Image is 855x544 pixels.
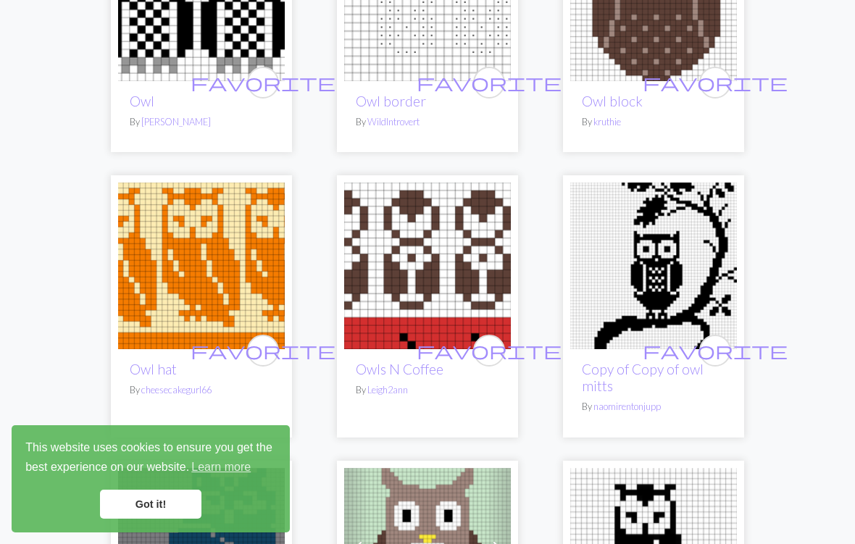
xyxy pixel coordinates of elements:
[100,490,201,519] a: dismiss cookie message
[570,257,737,271] a: owl mitts
[417,68,562,97] i: favourite
[191,336,335,365] i: favourite
[643,336,788,365] i: favourite
[130,115,273,129] p: By
[25,439,276,478] span: This website uses cookies to ensure you get the best experience on our website.
[473,335,505,367] button: favourite
[356,115,499,129] p: By
[582,115,725,129] p: By
[356,361,443,377] a: Owls N Coffee
[367,116,420,127] a: WildIntrovert
[12,425,290,532] div: cookieconsent
[367,384,408,396] a: Leigh2ann
[130,383,273,397] p: By
[189,456,253,478] a: learn more about cookies
[191,339,335,361] span: favorite
[643,339,788,361] span: favorite
[344,257,511,271] a: Owls N Coffee
[417,339,562,361] span: favorite
[593,116,621,127] a: kruthie
[247,335,279,367] button: favourite
[417,71,562,93] span: favorite
[570,183,737,349] img: owl mitts
[643,71,788,93] span: favorite
[141,116,211,127] a: [PERSON_NAME]
[699,67,731,99] button: favourite
[130,361,177,377] a: Owl hat
[191,71,335,93] span: favorite
[130,93,154,109] a: Owl
[643,68,788,97] i: favourite
[582,361,704,394] a: Copy of Copy of owl mitts
[356,383,499,397] p: By
[191,68,335,97] i: favourite
[356,93,426,109] a: Owl border
[699,335,731,367] button: favourite
[118,183,285,349] img: Owl hat
[593,401,661,412] a: naomirentonjupp
[473,67,505,99] button: favourite
[247,67,279,99] button: favourite
[141,384,212,396] a: cheesecakegurl66
[118,257,285,271] a: Owl hat
[344,183,511,349] img: Owls N Coffee
[582,93,643,109] a: Owl block
[582,400,725,414] p: By
[417,336,562,365] i: favourite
